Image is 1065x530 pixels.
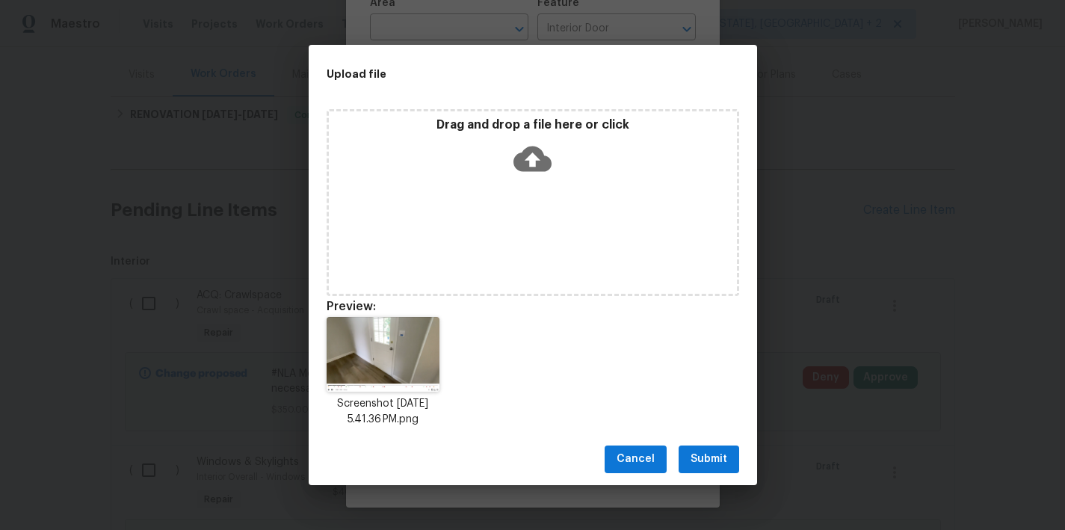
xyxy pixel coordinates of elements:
span: Cancel [617,450,655,469]
p: Screenshot [DATE] 5.41.36 PM.png [327,396,440,428]
h2: Upload file [327,66,672,82]
button: Cancel [605,446,667,473]
p: Drag and drop a file here or click [329,117,737,133]
button: Submit [679,446,739,473]
span: Submit [691,450,727,469]
img: Lx32SIBh5Q85AAAAAElFTkSuQmCC [327,317,440,392]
